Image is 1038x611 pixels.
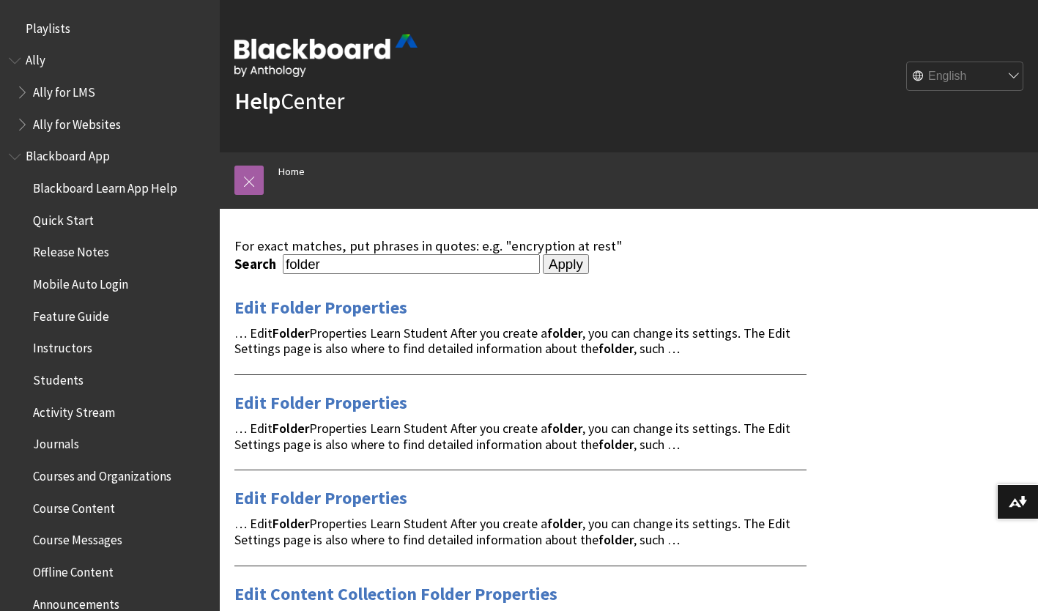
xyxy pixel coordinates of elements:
span: Quick Start [33,208,94,228]
a: Home [278,163,305,181]
span: Playlists [26,16,70,36]
span: Offline Content [33,560,114,579]
strong: folder [547,325,582,341]
span: Blackboard Learn App Help [33,176,177,196]
span: Students [33,368,84,388]
input: Apply [543,254,589,275]
strong: Folder [273,515,309,532]
span: Release Notes [33,240,109,260]
span: Ally [26,48,45,68]
nav: Book outline for Anthology Ally Help [9,48,211,137]
select: Site Language Selector [907,62,1024,92]
strong: folder [598,340,634,357]
span: Feature Guide [33,304,109,324]
span: Course Messages [33,528,122,548]
a: Edit Content Collection Folder Properties [234,582,557,606]
span: Mobile Auto Login [33,272,128,292]
span: Journals [33,432,79,452]
span: Activity Stream [33,400,115,420]
strong: folder [598,436,634,453]
span: … Edit Properties Learn Student After you create a , you can change its settings. The Edit Settin... [234,420,790,453]
strong: Help [234,86,281,116]
span: Ally for LMS [33,80,95,100]
strong: Folder [273,325,309,341]
a: Edit Folder Properties [234,486,407,510]
div: For exact matches, put phrases in quotes: e.g. "encryption at rest" [234,238,807,254]
span: Course Content [33,496,115,516]
span: … Edit Properties Learn Student After you create a , you can change its settings. The Edit Settin... [234,515,790,548]
span: … Edit Properties Learn Student After you create a , you can change its settings. The Edit Settin... [234,325,790,358]
span: Ally for Websites [33,112,121,132]
span: Blackboard App [26,144,110,164]
span: Courses and Organizations [33,464,171,484]
strong: folder [547,515,582,532]
a: HelpCenter [234,86,344,116]
strong: folder [547,420,582,437]
nav: Book outline for Playlists [9,16,211,41]
a: Edit Folder Properties [234,296,407,319]
strong: folder [598,531,634,548]
strong: Folder [273,420,309,437]
label: Search [234,256,280,273]
a: Edit Folder Properties [234,391,407,415]
img: Blackboard by Anthology [234,34,418,77]
span: Instructors [33,336,92,356]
